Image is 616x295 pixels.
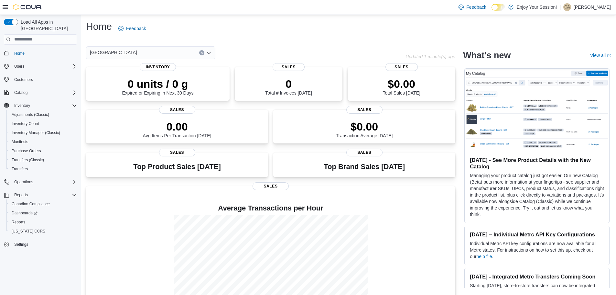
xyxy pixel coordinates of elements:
[133,163,221,171] h3: Top Product Sales [DATE]
[405,54,455,59] p: Updated 1 minute(s) ago
[590,53,611,58] a: View allExternal link
[1,101,80,110] button: Inventory
[574,3,611,11] p: [PERSON_NAME]
[9,129,77,137] span: Inventory Manager (Classic)
[18,19,77,32] span: Load All Apps in [GEOGRAPHIC_DATA]
[9,165,30,173] a: Transfers
[12,102,33,109] button: Inventory
[12,121,39,126] span: Inventory Count
[12,148,41,153] span: Purchase Orders
[476,254,492,259] a: help file
[12,102,77,109] span: Inventory
[9,147,77,155] span: Purchase Orders
[1,190,80,199] button: Reports
[9,138,31,146] a: Manifests
[9,209,77,217] span: Dashboards
[492,4,505,11] input: Dark Mode
[6,128,80,137] button: Inventory Manager (Classic)
[9,120,77,128] span: Inventory Count
[470,240,604,260] p: Individual Metrc API key configurations are now available for all Metrc states. For instructions ...
[9,200,77,208] span: Canadian Compliance
[1,62,80,71] button: Users
[12,178,77,186] span: Operations
[336,120,393,133] p: $0.00
[4,46,77,266] nav: Complex example
[90,49,137,56] span: [GEOGRAPHIC_DATA]
[143,120,211,133] p: 0.00
[6,119,80,128] button: Inventory Count
[12,62,77,70] span: Users
[14,103,30,108] span: Inventory
[12,50,27,57] a: Home
[12,76,36,84] a: Customers
[1,177,80,187] button: Operations
[563,3,571,11] div: Carrie Anderson
[12,112,49,117] span: Adjustments (Classic)
[9,165,77,173] span: Transfers
[517,3,557,11] p: Enjoy Your Session!
[6,199,80,209] button: Canadian Compliance
[273,63,305,71] span: Sales
[116,22,148,35] a: Feedback
[9,227,77,235] span: Washington CCRS
[199,50,204,55] button: Clear input
[9,138,77,146] span: Manifests
[1,88,80,97] button: Catalog
[14,192,28,198] span: Reports
[9,218,28,226] a: Reports
[122,77,194,96] div: Expired or Expiring in Next 30 Days
[253,182,289,190] span: Sales
[265,77,312,96] div: Total # Invoices [DATE]
[1,75,80,84] button: Customers
[470,231,604,238] h3: [DATE] – Individual Metrc API Key Configurations
[466,4,486,10] span: Feedback
[12,130,60,135] span: Inventory Manager (Classic)
[143,120,211,138] div: Avg Items Per Transaction [DATE]
[12,191,77,199] span: Reports
[12,139,28,144] span: Manifests
[12,178,36,186] button: Operations
[346,149,383,156] span: Sales
[265,77,312,90] p: 0
[6,165,80,174] button: Transfers
[9,120,42,128] a: Inventory Count
[9,218,77,226] span: Reports
[607,54,611,58] svg: External link
[12,240,77,248] span: Settings
[336,120,393,138] div: Transaction Average [DATE]
[456,1,489,14] a: Feedback
[159,149,195,156] span: Sales
[140,63,176,71] span: Inventory
[14,90,27,95] span: Catalog
[14,77,33,82] span: Customers
[14,51,25,56] span: Home
[6,218,80,227] button: Reports
[159,106,195,114] span: Sales
[12,166,28,172] span: Transfers
[6,227,80,236] button: [US_STATE] CCRS
[12,241,31,248] a: Settings
[559,3,561,11] p: |
[6,137,80,146] button: Manifests
[9,147,44,155] a: Purchase Orders
[12,62,27,70] button: Users
[9,156,47,164] a: Transfers (Classic)
[9,200,52,208] a: Canadian Compliance
[126,25,146,32] span: Feedback
[13,4,42,10] img: Cova
[12,191,30,199] button: Reports
[86,20,112,33] h1: Home
[12,201,50,207] span: Canadian Compliance
[346,106,383,114] span: Sales
[6,209,80,218] a: Dashboards
[14,242,28,247] span: Settings
[9,129,63,137] a: Inventory Manager (Classic)
[14,179,33,185] span: Operations
[470,157,604,170] h3: [DATE] - See More Product Details with the New Catalog
[6,155,80,165] button: Transfers (Classic)
[9,227,48,235] a: [US_STATE] CCRS
[122,77,194,90] p: 0 units / 0 g
[91,204,450,212] h4: Average Transactions per Hour
[565,3,570,11] span: CA
[12,49,77,57] span: Home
